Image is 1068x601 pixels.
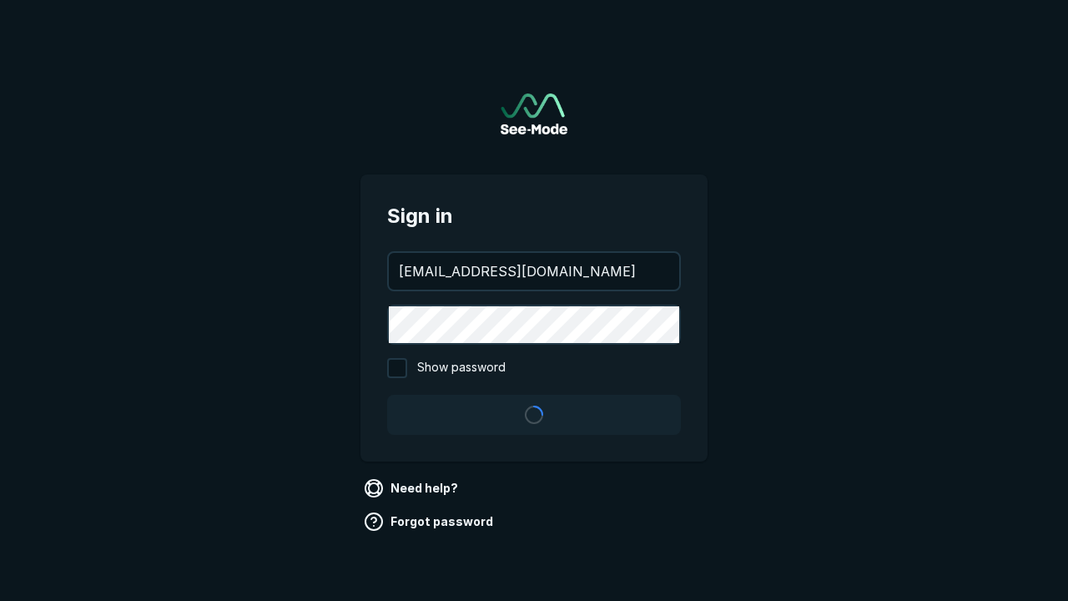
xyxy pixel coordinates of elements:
span: Sign in [387,201,681,231]
input: your@email.com [389,253,679,290]
span: Show password [417,358,506,378]
img: See-Mode Logo [501,93,567,134]
a: Need help? [360,475,465,502]
a: Forgot password [360,508,500,535]
a: Go to sign in [501,93,567,134]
